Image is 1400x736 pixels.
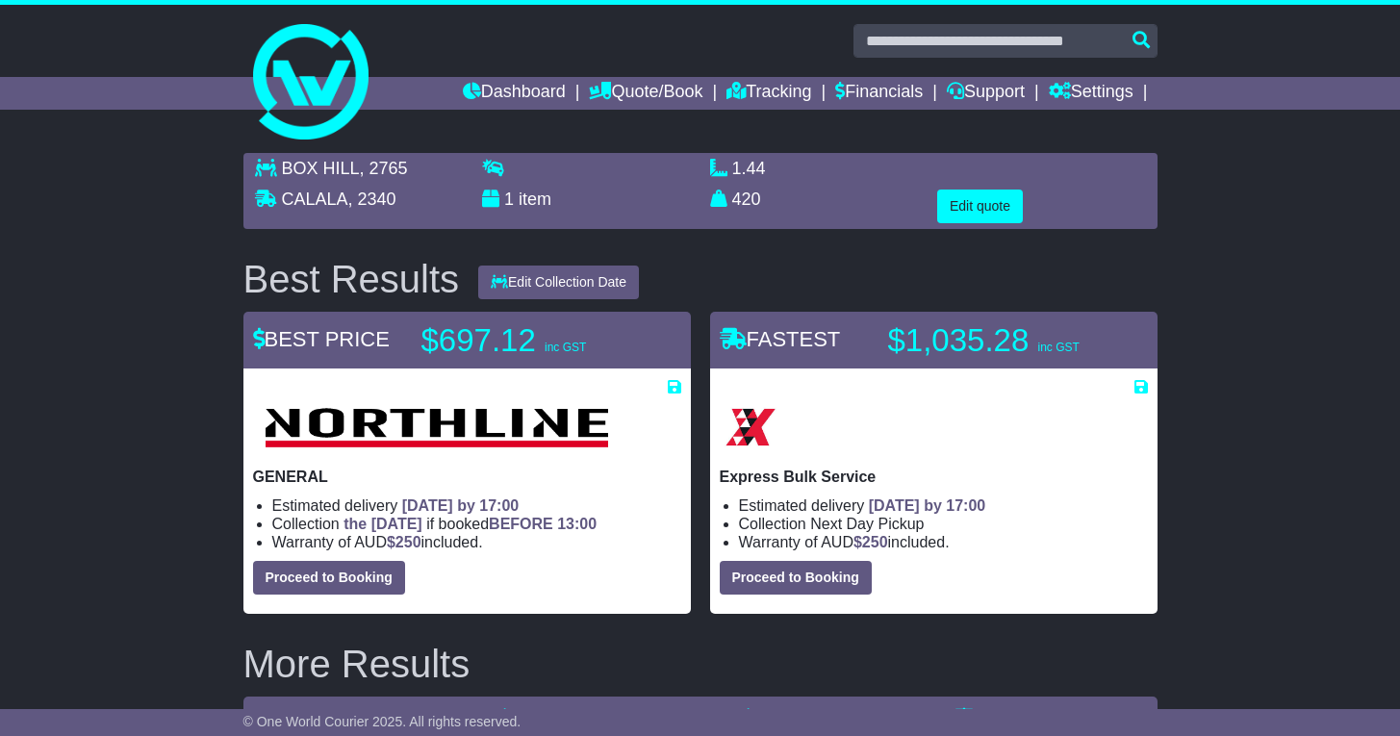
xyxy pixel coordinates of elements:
a: Support [947,77,1025,110]
span: BEST PRICE [253,327,390,351]
span: 250 [862,534,888,550]
span: if booked [344,516,597,532]
span: item [519,190,551,209]
span: , 2765 [360,159,408,178]
span: $ [853,534,888,550]
span: inc GST [1037,341,1079,354]
button: Proceed to Booking [253,561,405,595]
span: FASTEST [720,327,841,351]
p: $697.12 [421,321,662,360]
li: Warranty of AUD included. [272,533,681,551]
img: Northline Distribution: GENERAL [253,396,620,458]
span: , 2340 [348,190,396,209]
span: © One World Courier 2025. All rights reserved. [243,714,522,729]
h2: More Results [243,643,1158,685]
span: [DATE] by 17:00 [402,497,520,514]
span: the [DATE] [344,516,421,532]
span: $ [387,534,421,550]
span: 1 [504,190,514,209]
p: $1,035.28 [888,321,1129,360]
span: 11.00 [830,706,874,725]
a: Financials [835,77,923,110]
div: Best Results [234,258,470,300]
span: BEFORE [489,516,553,532]
span: 13:00 [557,516,597,532]
a: Fastest- $11.00 [743,706,874,725]
p: Express Bulk Service [720,468,1148,486]
button: Proceed to Booking [720,561,872,595]
span: 11.00 [609,706,652,725]
a: Quote/Book [589,77,702,110]
span: Sorted by [253,706,327,725]
a: Tracking [726,77,811,110]
span: Next Day Pickup [810,516,924,532]
a: Best Price- $11.00 [499,706,652,725]
a: Dashboard [463,77,566,110]
li: Collection [739,515,1148,533]
span: inc GST [545,341,586,354]
img: Border Express: Express Bulk Service [720,396,781,458]
span: - $ [810,706,874,725]
span: CALALA [282,190,348,209]
span: 1.44 [732,159,766,178]
li: Collection [272,515,681,533]
span: - $ [589,706,652,725]
span: [DATE] by 17:00 [869,497,986,514]
button: Edit Collection Date [478,266,639,299]
a: Additional Filters [955,706,1101,725]
span: 250 [395,534,421,550]
li: Estimated delivery [739,496,1148,515]
span: BOX HILL [282,159,360,178]
li: Estimated delivery [272,496,681,515]
button: Edit quote [937,190,1023,223]
p: GENERAL [253,468,681,486]
a: Best Price [332,706,411,725]
a: Settings [1049,77,1133,110]
li: Warranty of AUD included. [739,533,1148,551]
span: 420 [732,190,761,209]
